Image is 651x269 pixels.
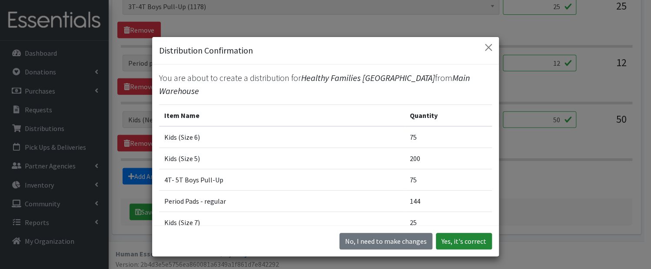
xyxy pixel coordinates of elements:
[159,126,405,148] td: Kids (Size 6)
[159,212,405,233] td: Kids (Size 7)
[159,72,470,96] span: Main Warehouse
[436,233,492,249] button: Yes, it's correct
[405,212,492,233] td: 25
[405,126,492,148] td: 75
[159,148,405,169] td: Kids (Size 5)
[159,169,405,190] td: 4T- 5T Boys Pull-Up
[405,148,492,169] td: 200
[482,40,495,54] button: Close
[159,44,253,57] h5: Distribution Confirmation
[301,72,435,83] span: Healthy Families [GEOGRAPHIC_DATA]
[339,233,432,249] button: No I need to make changes
[159,104,405,126] th: Item Name
[405,104,492,126] th: Quantity
[405,190,492,212] td: 144
[405,169,492,190] td: 75
[159,71,492,98] p: You are about to create a distribution for from
[159,190,405,212] td: Period Pads - regular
